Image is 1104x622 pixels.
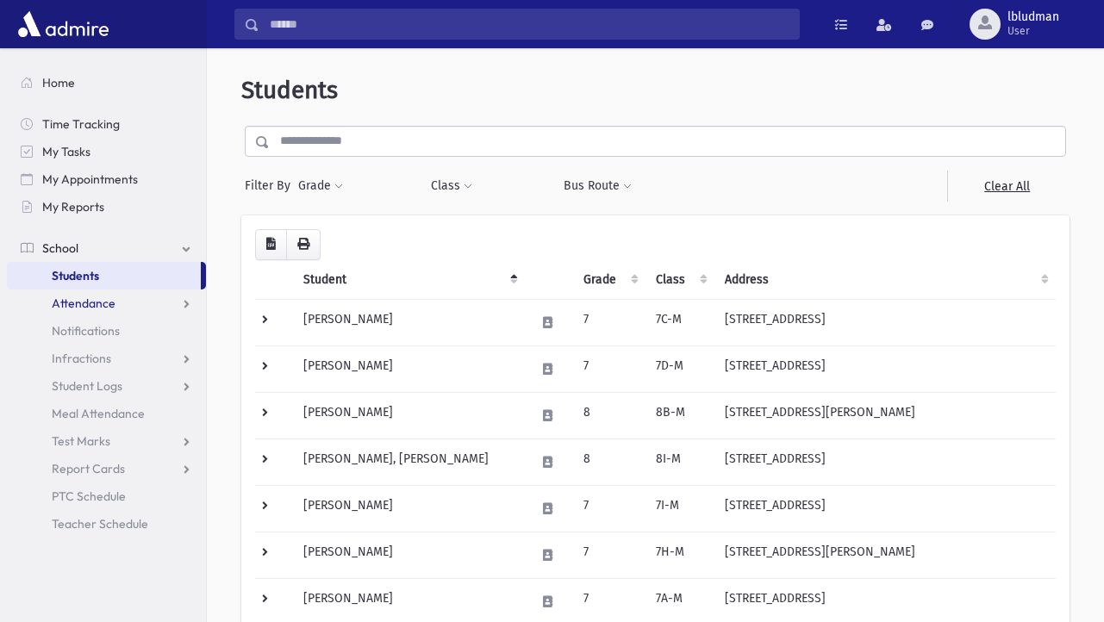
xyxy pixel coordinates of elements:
[42,116,120,132] span: Time Tracking
[52,378,122,394] span: Student Logs
[7,165,206,193] a: My Appointments
[52,351,111,366] span: Infractions
[714,345,1056,392] td: [STREET_ADDRESS]
[7,400,206,427] a: Meal Attendance
[573,260,646,300] th: Grade: activate to sort column ascending
[646,260,714,300] th: Class: activate to sort column ascending
[573,485,646,532] td: 7
[286,229,321,260] button: Print
[52,516,148,532] span: Teacher Schedule
[573,439,646,485] td: 8
[293,532,525,578] td: [PERSON_NAME]
[7,510,206,538] a: Teacher Schedule
[646,532,714,578] td: 7H-M
[7,482,206,510] a: PTC Schedule
[7,427,206,455] a: Test Marks
[714,532,1056,578] td: [STREET_ADDRESS][PERSON_NAME]
[714,439,1056,485] td: [STREET_ADDRESS]
[42,199,104,215] span: My Reports
[14,7,113,41] img: AdmirePro
[7,372,206,400] a: Student Logs
[646,392,714,439] td: 8B-M
[293,345,525,392] td: [PERSON_NAME]
[42,171,138,187] span: My Appointments
[293,392,525,439] td: [PERSON_NAME]
[293,299,525,345] td: [PERSON_NAME]
[293,485,525,532] td: [PERSON_NAME]
[1007,10,1059,24] span: lbludman
[7,289,206,317] a: Attendance
[714,485,1056,532] td: [STREET_ADDRESS]
[7,69,206,96] a: Home
[714,392,1056,439] td: [STREET_ADDRESS][PERSON_NAME]
[297,171,344,202] button: Grade
[573,299,646,345] td: 7
[7,234,206,262] a: School
[52,488,126,504] span: PTC Schedule
[430,171,473,202] button: Class
[646,439,714,485] td: 8I-M
[7,110,206,138] a: Time Tracking
[947,171,1066,202] a: Clear All
[646,345,714,392] td: 7D-M
[563,171,633,202] button: Bus Route
[1007,24,1059,38] span: User
[7,193,206,221] a: My Reports
[7,262,201,289] a: Students
[7,317,206,345] a: Notifications
[52,268,99,283] span: Students
[42,240,78,256] span: School
[42,75,75,90] span: Home
[646,299,714,345] td: 7C-M
[255,229,287,260] button: CSV
[714,299,1056,345] td: [STREET_ADDRESS]
[259,9,799,40] input: Search
[573,392,646,439] td: 8
[646,485,714,532] td: 7I-M
[7,455,206,482] a: Report Cards
[241,76,338,104] span: Students
[293,439,525,485] td: [PERSON_NAME], [PERSON_NAME]
[52,323,120,339] span: Notifications
[52,433,110,449] span: Test Marks
[573,532,646,578] td: 7
[714,260,1056,300] th: Address: activate to sort column ascending
[7,138,206,165] a: My Tasks
[52,406,145,421] span: Meal Attendance
[293,260,525,300] th: Student: activate to sort column descending
[573,345,646,392] td: 7
[42,144,90,159] span: My Tasks
[52,461,125,476] span: Report Cards
[245,177,297,195] span: Filter By
[7,345,206,372] a: Infractions
[52,295,115,311] span: Attendance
